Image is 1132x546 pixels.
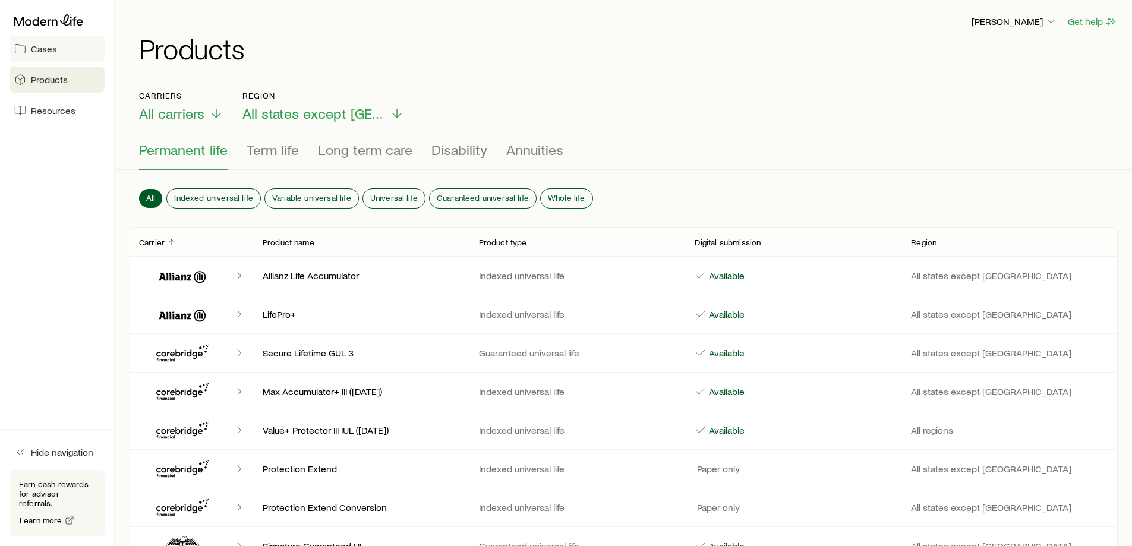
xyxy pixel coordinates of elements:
span: Permanent life [139,141,228,158]
span: Long term care [318,141,412,158]
p: Indexed universal life [479,270,676,282]
p: All states except [GEOGRAPHIC_DATA] [911,463,1108,475]
p: All states except [GEOGRAPHIC_DATA] [911,386,1108,397]
button: Guaranteed universal life [430,189,536,208]
p: Guaranteed universal life [479,347,676,359]
p: Digital submission [695,238,761,247]
p: Indexed universal life [479,424,676,436]
p: LifePro+ [263,308,460,320]
p: All states except [GEOGRAPHIC_DATA] [911,347,1108,359]
span: Term life [247,141,299,158]
button: Whole life [541,189,592,208]
button: RegionAll states except [GEOGRAPHIC_DATA] [242,91,404,122]
span: Guaranteed universal life [437,193,529,203]
p: Protection Extend Conversion [263,501,460,513]
p: Available [707,308,745,320]
div: Earn cash rewards for advisor referrals.Learn more [10,470,105,536]
p: Value+ Protector III IUL ([DATE]) [263,424,460,436]
p: All states except [GEOGRAPHIC_DATA] [911,270,1108,282]
p: Paper only [695,501,740,513]
button: CarriersAll carriers [139,91,223,122]
a: Products [10,67,105,93]
a: Cases [10,36,105,62]
p: Available [707,347,745,359]
button: All [139,189,162,208]
p: Indexed universal life [479,501,676,513]
span: All carriers [139,105,204,122]
span: All states except [GEOGRAPHIC_DATA] [242,105,385,122]
p: Available [707,270,745,282]
button: Variable universal life [265,189,358,208]
p: Available [707,386,745,397]
p: Region [911,238,936,247]
button: [PERSON_NAME] [971,15,1058,29]
span: Learn more [20,516,62,525]
p: Earn cash rewards for advisor referrals. [19,479,95,508]
span: Resources [31,105,75,116]
span: Disability [431,141,487,158]
p: Protection Extend [263,463,460,475]
p: [PERSON_NAME] [972,15,1057,27]
div: Product types [139,141,1108,170]
p: Carrier [139,238,165,247]
p: All states except [GEOGRAPHIC_DATA] [911,308,1108,320]
p: Product type [479,238,527,247]
p: All states except [GEOGRAPHIC_DATA] [911,501,1108,513]
h1: Products [139,34,1118,62]
button: Indexed universal life [167,189,260,208]
span: Universal life [370,193,418,203]
span: All [146,193,155,203]
p: All regions [911,424,1108,436]
span: Products [31,74,68,86]
p: Product name [263,238,314,247]
p: Max Accumulator+ III ([DATE]) [263,386,460,397]
span: Indexed universal life [174,193,253,203]
button: Hide navigation [10,439,105,465]
span: Whole life [548,193,585,203]
p: Paper only [695,463,740,475]
span: Variable universal life [272,193,351,203]
p: Secure Lifetime GUL 3 [263,347,460,359]
a: Resources [10,97,105,124]
p: Indexed universal life [479,386,676,397]
p: Indexed universal life [479,463,676,475]
p: Region [242,91,404,100]
span: Annuities [506,141,563,158]
span: Cases [31,43,57,55]
p: Carriers [139,91,223,100]
p: Available [707,424,745,436]
button: Get help [1067,15,1118,29]
p: Allianz Life Accumulator [263,270,460,282]
span: Hide navigation [31,446,93,458]
p: Indexed universal life [479,308,676,320]
button: Universal life [363,189,425,208]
